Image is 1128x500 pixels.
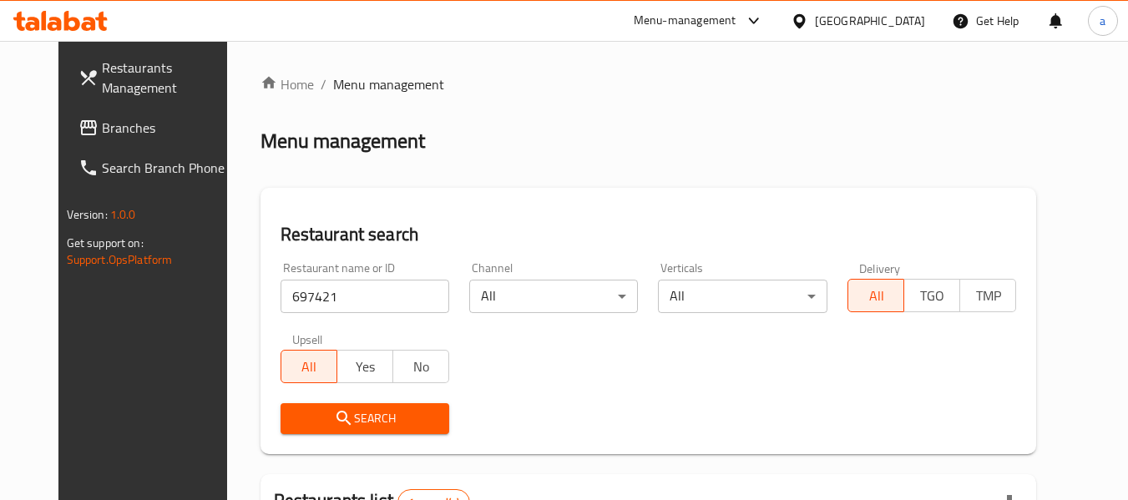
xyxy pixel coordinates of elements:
button: Yes [336,350,393,383]
div: [GEOGRAPHIC_DATA] [815,12,925,30]
span: No [400,355,443,379]
button: No [392,350,449,383]
span: Search Branch Phone [102,158,234,178]
button: Search [281,403,449,434]
a: Restaurants Management [65,48,247,108]
h2: Menu management [261,128,425,154]
span: Restaurants Management [102,58,234,98]
div: All [469,280,638,313]
span: Branches [102,118,234,138]
button: All [281,350,337,383]
span: Get support on: [67,232,144,254]
a: Branches [65,108,247,148]
h2: Restaurant search [281,222,1017,247]
span: All [855,284,898,308]
span: Menu management [333,74,444,94]
span: Yes [344,355,387,379]
span: TGO [911,284,953,308]
button: TGO [903,279,960,312]
li: / [321,74,326,94]
span: TMP [967,284,1009,308]
label: Upsell [292,333,323,345]
input: Search for restaurant name or ID.. [281,280,449,313]
a: Support.OpsPlatform [67,249,173,270]
div: Menu-management [634,11,736,31]
span: All [288,355,331,379]
nav: breadcrumb [261,74,1037,94]
span: 1.0.0 [110,204,136,225]
a: Home [261,74,314,94]
a: Search Branch Phone [65,148,247,188]
span: a [1100,12,1105,30]
button: All [847,279,904,312]
button: TMP [959,279,1016,312]
span: Search [294,408,436,429]
div: All [658,280,827,313]
span: Version: [67,204,108,225]
label: Delivery [859,262,901,274]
